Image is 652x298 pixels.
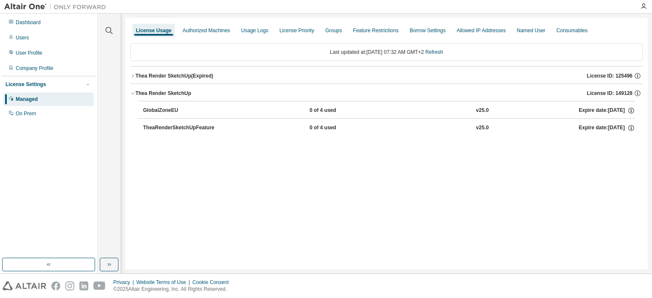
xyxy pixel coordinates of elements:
div: User Profile [16,50,42,56]
img: facebook.svg [51,281,60,290]
div: On Prem [16,110,36,117]
div: Groups [325,27,342,34]
div: v25.0 [476,124,489,132]
img: youtube.svg [93,281,106,290]
div: Thea Render SketchUp [135,90,191,97]
div: Expire date: [DATE] [579,124,635,132]
div: Website Terms of Use [136,279,192,286]
div: Last updated at: [DATE] 07:32 AM GMT+2 [130,43,643,61]
div: v25.0 [476,107,489,114]
span: License ID: 149128 [587,90,632,97]
div: Named User [517,27,545,34]
div: License Settings [6,81,46,88]
div: TheaRenderSketchUpFeature [143,124,219,132]
div: Privacy [113,279,136,286]
div: Managed [16,96,38,103]
div: License Usage [136,27,171,34]
div: Dashboard [16,19,41,26]
div: Usage Logs [241,27,268,34]
img: linkedin.svg [79,281,88,290]
button: Thea Render SketchUpLicense ID: 149128 [130,84,643,103]
div: Allowed IP Addresses [457,27,506,34]
button: GlobalZoneEU0 of 4 usedv25.0Expire date:[DATE] [143,101,635,120]
a: Refresh [425,49,443,55]
div: License Priority [279,27,314,34]
div: Feature Restrictions [353,27,399,34]
div: Thea Render SketchUp (Expired) [135,72,213,79]
div: Borrow Settings [410,27,446,34]
div: 0 of 4 used [309,107,386,114]
div: Expire date: [DATE] [579,107,635,114]
img: Altair One [4,3,110,11]
div: Cookie Consent [192,279,233,286]
div: GlobalZoneEU [143,107,219,114]
div: 0 of 4 used [309,124,386,132]
button: TheaRenderSketchUpFeature0 of 4 usedv25.0Expire date:[DATE] [143,119,635,137]
div: Users [16,34,29,41]
span: License ID: 125496 [587,72,632,79]
div: Company Profile [16,65,53,72]
p: © 2025 Altair Engineering, Inc. All Rights Reserved. [113,286,234,293]
div: Consumables [556,27,587,34]
button: Thea Render SketchUp(Expired)License ID: 125496 [130,67,643,85]
div: Authorized Machines [183,27,230,34]
img: altair_logo.svg [3,281,46,290]
img: instagram.svg [65,281,74,290]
